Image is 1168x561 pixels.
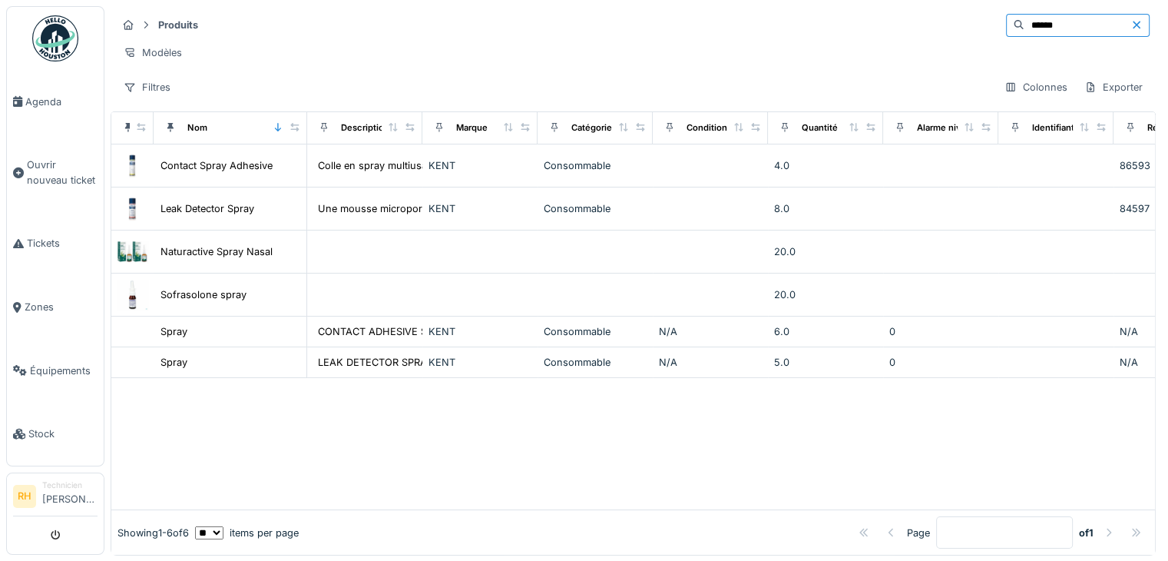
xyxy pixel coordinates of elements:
div: KENT [428,355,531,370]
a: Zones [7,275,104,339]
a: Stock [7,403,104,466]
a: Tickets [7,212,104,276]
div: KENT [428,158,531,173]
div: 20.0 [774,244,877,259]
div: Catégorie [571,121,612,134]
a: Ouvrir nouveau ticket [7,134,104,212]
div: 0 [889,324,992,339]
div: Consommable [544,201,647,216]
span: Stock [28,427,98,441]
div: Colonnes [998,76,1074,98]
a: RH Technicien[PERSON_NAME] [13,480,98,516]
div: Technicien [42,480,98,491]
div: Filtres [117,76,177,98]
div: Identifiant interne [1032,121,1107,134]
div: Marque [456,121,488,134]
img: Leak Detector Spray [117,194,147,224]
div: Description [341,121,389,134]
div: LEAK DETECTOR SPRAY: Détecteur de fuite pulvéri... [318,355,565,370]
div: Colle en spray multiusage à prise très rapide e... [318,158,544,173]
img: Sofrasolone spray [117,280,147,310]
div: Contact Spray Adhesive [160,158,273,173]
strong: Produits [152,18,204,32]
div: Showing 1 - 6 of 6 [117,526,189,540]
div: Spray [160,355,187,370]
div: KENT [428,201,531,216]
div: Quantité [802,121,838,134]
img: Naturactive Spray Nasal [117,237,147,267]
img: Badge_color-CXgf-gQk.svg [32,15,78,61]
div: 0 [889,355,992,370]
div: Alarme niveau bas [917,121,994,134]
div: Page [907,526,930,540]
a: Agenda [7,70,104,134]
div: Exporter [1077,76,1150,98]
div: 20.0 [774,287,877,302]
span: Tickets [27,236,98,251]
div: Naturactive Spray Nasal [160,244,273,259]
div: 5.0 [774,355,877,370]
img: Contact Spray Adhesive [117,151,147,181]
div: Une mousse microporeuse qui permet la localisat... [318,201,558,216]
div: Consommable [544,355,647,370]
div: N/A [659,324,762,339]
div: Consommable [544,158,647,173]
div: 6.0 [774,324,877,339]
span: Ouvrir nouveau ticket [27,158,98,187]
div: KENT [428,324,531,339]
div: 8.0 [774,201,877,216]
a: Équipements [7,339,104,403]
strong: of 1 [1079,526,1094,540]
div: N/A [659,355,762,370]
div: Modèles [117,41,189,64]
div: Spray [160,324,187,339]
div: items per page [195,526,299,540]
div: Conditionnement [687,121,759,134]
div: CONTACT ADHESIVE SPRAY: Excellente adhésion sur... [318,324,577,339]
span: Équipements [30,363,98,378]
div: 4.0 [774,158,877,173]
li: [PERSON_NAME] [42,480,98,513]
li: RH [13,485,36,508]
div: Nom [187,121,207,134]
span: Zones [25,300,98,314]
span: Agenda [25,95,98,109]
div: Leak Detector Spray [160,201,254,216]
div: Consommable [544,324,647,339]
div: Sofrasolone spray [160,287,247,302]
